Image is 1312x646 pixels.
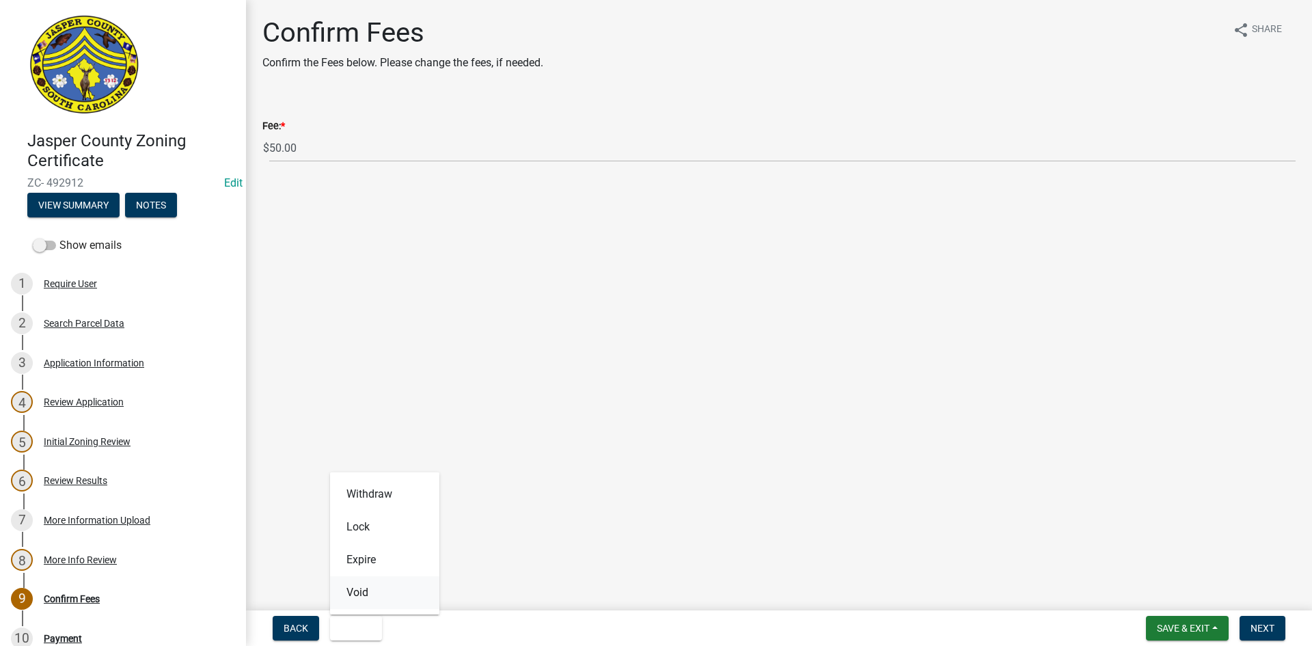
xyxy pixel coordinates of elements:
button: shareShare [1222,16,1293,43]
span: ZC- 492912 [27,176,219,189]
div: 9 [11,588,33,610]
span: Next [1250,623,1274,634]
div: Initial Zoning Review [44,437,131,446]
button: Notes [125,193,177,217]
div: 6 [11,470,33,492]
wm-modal-confirm: Summary [27,200,120,211]
div: More Information Upload [44,515,150,525]
h1: Confirm Fees [262,16,543,49]
div: Confirm Fees [44,594,100,604]
div: 3 [11,352,33,374]
a: Edit [224,176,243,189]
label: Fee: [262,122,285,131]
div: 5 [11,431,33,453]
span: $ [262,134,270,162]
span: Save & Exit [1157,623,1209,634]
div: More Info Review [44,555,117,565]
i: share [1233,22,1249,38]
span: Back [284,623,308,634]
button: Next [1240,616,1285,641]
img: Jasper County, South Carolina [27,14,141,117]
div: 7 [11,509,33,531]
div: 4 [11,391,33,413]
span: Void [341,623,363,634]
span: Share [1252,22,1282,38]
button: Save & Exit [1146,616,1229,641]
button: Void [330,576,439,609]
div: Require User [44,279,97,288]
label: Show emails [33,237,122,254]
div: 8 [11,549,33,571]
h4: Jasper County Zoning Certificate [27,131,235,171]
div: 1 [11,273,33,295]
button: Back [273,616,319,641]
button: Lock [330,511,439,543]
button: Expire [330,543,439,576]
button: View Summary [27,193,120,217]
div: Review Results [44,476,107,485]
wm-modal-confirm: Notes [125,200,177,211]
div: Void [330,472,439,615]
div: Review Application [44,397,124,407]
div: Application Information [44,358,144,368]
div: Payment [44,634,82,643]
p: Confirm the Fees below. Please change the fees, if needed. [262,55,543,71]
button: Void [330,616,382,641]
div: Search Parcel Data [44,319,124,328]
button: Withdraw [330,478,439,511]
div: 2 [11,312,33,334]
wm-modal-confirm: Edit Application Number [224,176,243,189]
